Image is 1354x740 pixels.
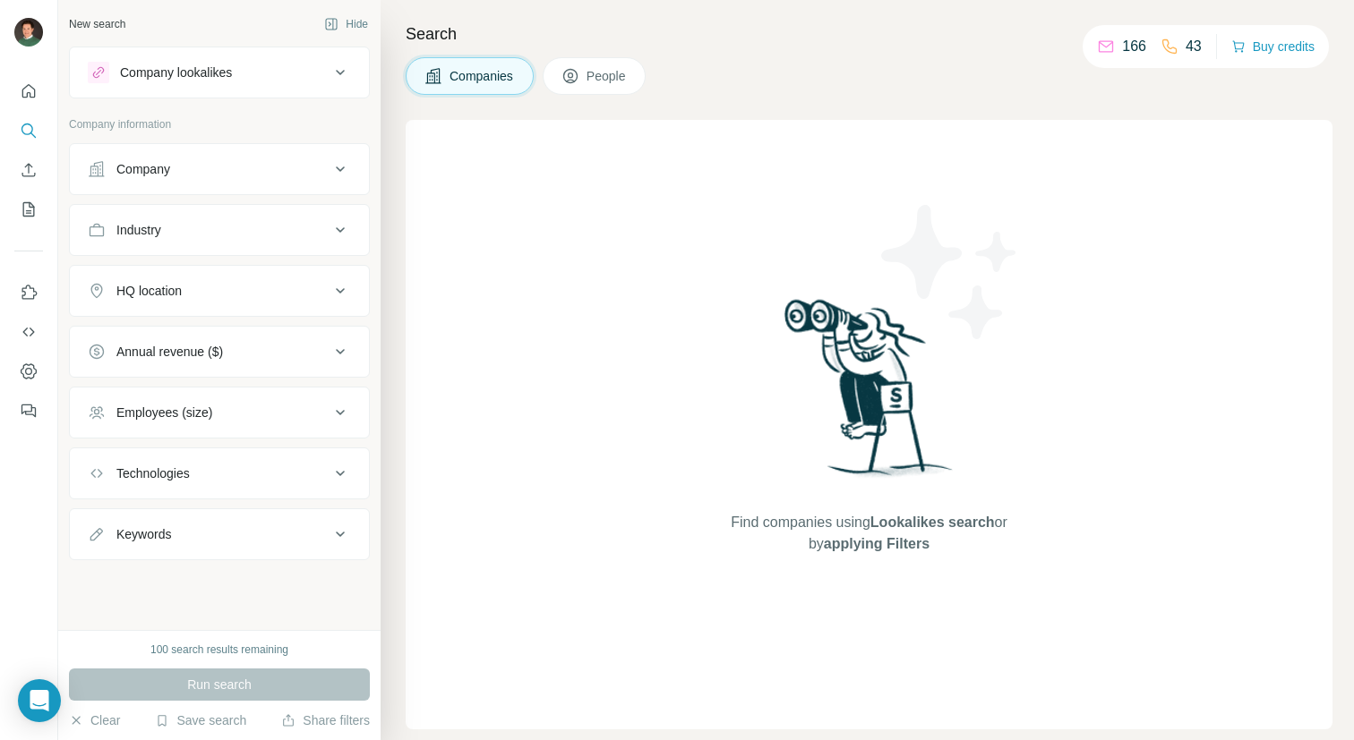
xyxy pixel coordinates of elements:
img: Avatar [14,18,43,47]
span: Lookalikes search [870,515,995,530]
span: Companies [450,67,515,85]
div: HQ location [116,282,182,300]
div: Technologies [116,464,190,482]
button: Use Surfe on LinkedIn [14,276,43,309]
p: Company information [69,116,370,132]
div: 100 search results remaining [150,642,288,658]
button: Search [14,115,43,147]
div: Company [116,160,170,178]
div: Company lookalikes [120,64,232,81]
div: Industry [116,221,161,239]
button: My lists [14,193,43,225]
button: Buy credits [1231,34,1315,59]
button: Enrich CSV [14,154,43,186]
button: Company lookalikes [70,51,369,94]
button: Hide [312,11,381,38]
div: Open Intercom Messenger [18,679,61,722]
button: Clear [69,711,120,729]
p: 166 [1122,36,1146,57]
button: Share filters [281,711,370,729]
button: HQ location [70,269,369,312]
button: Quick start [14,75,43,107]
div: New search [69,16,125,32]
p: 43 [1186,36,1202,57]
button: Use Surfe API [14,316,43,348]
button: Company [70,148,369,191]
span: People [587,67,628,85]
span: Find companies using or by [725,512,1012,555]
button: Technologies [70,452,369,495]
button: Annual revenue ($) [70,330,369,373]
button: Employees (size) [70,391,369,434]
div: Annual revenue ($) [116,343,223,361]
div: Employees (size) [116,404,212,421]
button: Industry [70,208,369,251]
img: Surfe Illustration - Stars [870,191,1031,353]
button: Save search [155,711,246,729]
button: Keywords [70,513,369,556]
button: Feedback [14,395,43,427]
div: Keywords [116,525,171,543]
img: Surfe Illustration - Woman searching with binoculars [776,294,963,494]
span: applying Filters [824,536,930,551]
h4: Search [406,21,1333,47]
button: Dashboard [14,355,43,387]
